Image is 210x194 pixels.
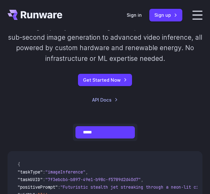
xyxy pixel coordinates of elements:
span: "positivePrompt" [18,184,58,190]
span: "7f3ebcb6-b897-49e1-b98c-f5789d2d40d7" [45,177,141,182]
a: API Docs [92,96,118,103]
a: Go to / [8,10,62,20]
a: Sign in [127,11,142,19]
a: Sign up [149,9,182,21]
span: "taskType" [18,169,43,175]
p: Create high-quality media through a fast, affordable API. From sub-second image generation to adv... [8,22,202,64]
a: Get Started Now [78,74,132,86]
span: : [43,177,45,182]
span: , [141,177,143,182]
span: : [58,184,60,190]
span: { [18,162,20,167]
span: "taskUUID" [18,177,43,182]
span: , [86,169,88,175]
span: "imageInference" [45,169,86,175]
span: : [43,169,45,175]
